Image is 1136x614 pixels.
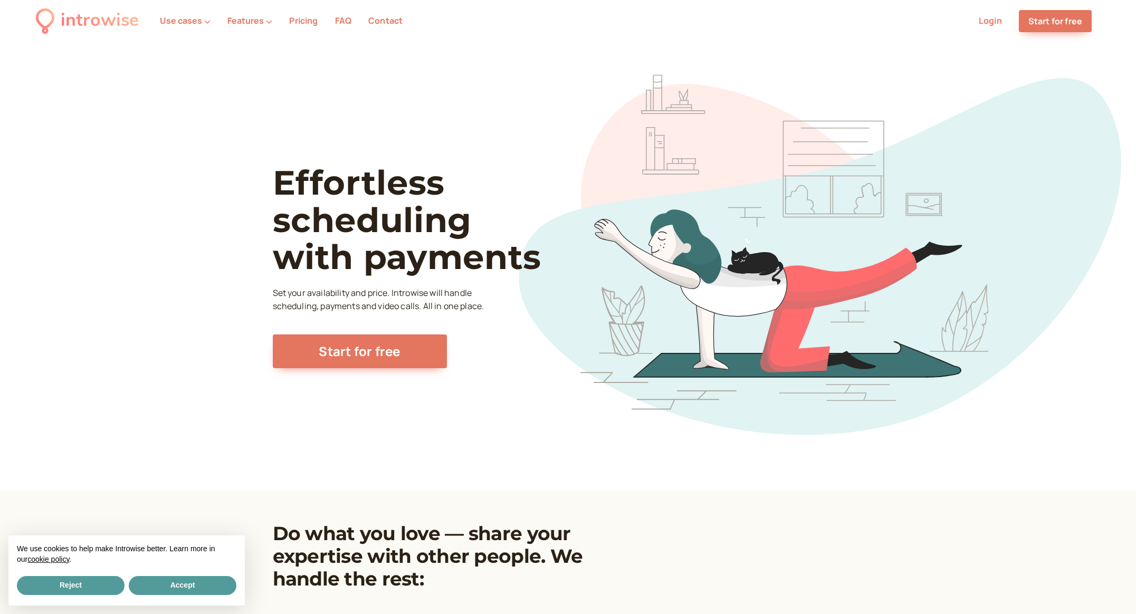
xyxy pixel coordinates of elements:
h1: Effortless scheduling with payments [273,164,579,275]
button: Accept [129,576,236,595]
button: Use cases [160,16,211,25]
a: cookie policy [27,555,69,563]
a: Start for free [1019,10,1092,32]
div: introwise [61,6,139,35]
button: Reject [17,576,125,595]
a: introwise [36,6,139,35]
button: Features [227,16,272,25]
a: Login [979,15,1002,26]
a: Start for free [273,334,447,368]
a: Pricing [289,15,318,26]
p: Set your availability and price. Introwise will handle scheduling, payments and video calls. All ... [273,286,487,314]
a: FAQ [335,15,351,26]
h2: Do what you love — share your expertise with other people. We handle the rest: [273,522,642,591]
iframe: Chat Widget [1083,563,1136,614]
div: We use cookies to help make Introwise better. Learn more in our . [8,535,245,574]
a: Contact [368,15,403,26]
